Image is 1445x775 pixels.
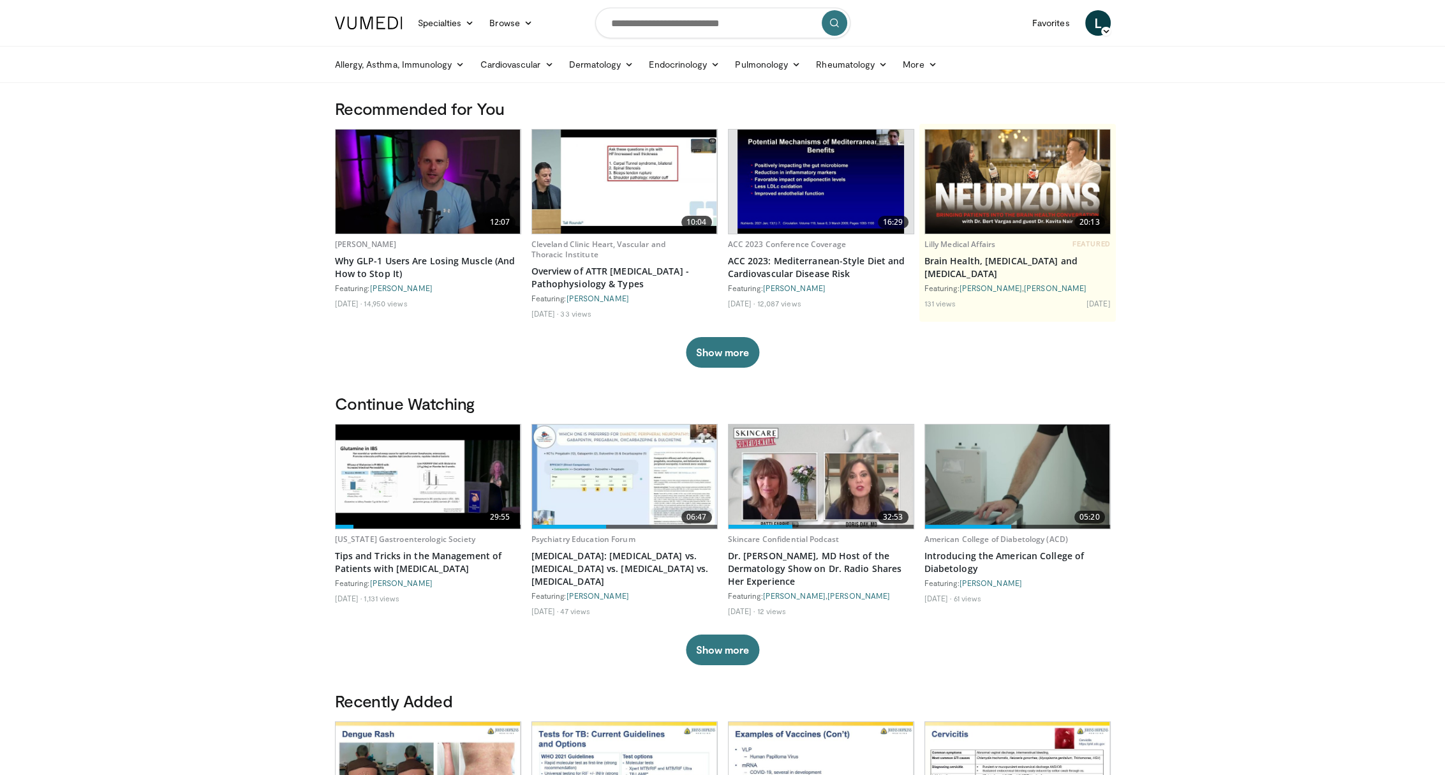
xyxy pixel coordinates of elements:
[532,425,717,529] img: 2fa3f8da-5582-4826-be65-ce52b5ff1ee1.620x360_q85_upscale.jpg
[924,298,956,308] li: 131 views
[560,606,590,616] li: 47 views
[924,593,952,603] li: [DATE]
[531,591,718,601] div: Featuring:
[532,130,717,234] a: 10:04
[757,606,786,616] li: 12 views
[1024,283,1086,292] a: [PERSON_NAME]
[827,591,890,600] a: [PERSON_NAME]
[335,98,1111,119] h3: Recommended for You
[531,606,559,616] li: [DATE]
[895,52,944,77] a: More
[335,283,521,293] div: Featuring:
[878,511,908,523] span: 32:53
[410,10,482,36] a: Specialties
[1086,298,1111,308] li: [DATE]
[364,298,407,308] li: 14,950 views
[686,337,759,368] button: Show more
[924,283,1111,293] div: Featuring: ,
[561,52,642,77] a: Dermatology
[763,591,826,600] a: [PERSON_NAME]
[335,255,521,280] a: Why GLP-1 Users Are Losing Muscle (And How to Stop It)
[925,130,1110,234] a: 20:13
[327,52,473,77] a: Allergy, Asthma, Immunology
[953,593,981,603] li: 61 views
[728,255,914,280] a: ACC 2023: Mediterranean-Style Diet and Cardiovascular Disease Risk
[924,550,1111,575] a: Introducing the American College of Diabetology
[686,635,759,665] button: Show more
[960,283,1022,292] a: [PERSON_NAME]
[567,591,629,600] a: [PERSON_NAME]
[336,130,521,234] img: d02f8afc-0a34-41d5-a7a4-015398970a1a.620x360_q85_upscale.jpg
[472,52,561,77] a: Cardiovascular
[336,130,521,234] a: 12:07
[364,593,399,603] li: 1,131 views
[335,534,475,545] a: [US_STATE] Gastroenterologic Society
[1025,10,1078,36] a: Favorites
[335,593,362,603] li: [DATE]
[924,239,996,250] a: Lilly Medical Affairs
[335,578,521,588] div: Featuring:
[335,298,362,308] li: [DATE]
[1074,511,1105,523] span: 05:20
[728,298,755,308] li: [DATE]
[485,216,515,229] span: 12:07
[531,308,559,319] li: [DATE]
[532,130,717,234] img: 2f83149f-471f-45a5-8edf-b959582daf19.620x360_q85_upscale.jpg
[728,606,755,616] li: [DATE]
[925,130,1110,234] img: ca157f26-4c4a-49fd-8611-8e91f7be245d.png.620x360_q85_upscale.jpg
[335,17,403,29] img: VuMedi Logo
[335,239,397,250] a: [PERSON_NAME]
[482,10,540,36] a: Browse
[336,425,521,529] a: 29:55
[729,425,914,529] img: f2f13afa-1a1d-4b7a-9d9f-f8e60f76c592.620x360_q85_upscale.jpg
[727,52,808,77] a: Pulmonology
[729,130,914,234] a: 16:29
[728,534,839,545] a: Skincare Confidential Podcast
[924,255,1111,280] a: Brain Health, [MEDICAL_DATA] and [MEDICAL_DATA]
[960,578,1022,587] a: [PERSON_NAME]
[485,511,515,523] span: 29:55
[567,294,629,303] a: [PERSON_NAME]
[729,425,914,529] a: 32:53
[531,534,635,545] a: Psychiatry Education Forum
[531,265,718,290] a: Overview of ATTR [MEDICAL_DATA] - Pathophysiology & Types
[531,239,665,260] a: Cleveland Clinic Heart, Vascular and Thoracic Institute
[681,511,712,523] span: 06:47
[728,283,914,293] div: Featuring:
[1072,239,1110,248] span: FEATURED
[763,283,826,292] a: [PERSON_NAME]
[641,52,727,77] a: Endocrinology
[336,425,521,529] img: 324232cc-1ef6-40fb-a9df-310aa029e68c.620x360_q85_upscale.jpg
[370,283,433,292] a: [PERSON_NAME]
[924,534,1068,545] a: American College of Diabetology (ACD)
[681,216,712,229] span: 10:04
[925,425,1110,529] img: 8fcc3446-b370-4445-ad18-4054e726aff6.620x360_q85_upscale.jpg
[757,298,801,308] li: 12,087 views
[728,550,914,588] a: Dr. [PERSON_NAME], MD Host of the Dermatology Show on Dr. Radio Shares Her Experience
[335,691,1111,711] h3: Recently Added
[531,550,718,588] a: [MEDICAL_DATA]: [MEDICAL_DATA] vs. [MEDICAL_DATA] vs. [MEDICAL_DATA] vs. [MEDICAL_DATA]
[1085,10,1111,36] a: L
[808,52,895,77] a: Rheumatology
[878,216,908,229] span: 16:29
[532,425,717,529] a: 06:47
[925,425,1110,529] a: 05:20
[335,393,1111,414] h3: Continue Watching
[1074,216,1105,229] span: 20:13
[560,308,591,319] li: 33 views
[737,130,904,234] img: b0c32e83-cd40-4939-b266-f52db6655e49.620x360_q85_upscale.jpg
[728,591,914,601] div: Featuring: ,
[335,550,521,575] a: Tips and Tricks in the Management of Patients with [MEDICAL_DATA]
[531,293,718,303] div: Featuring:
[595,8,850,38] input: Search topics, interventions
[370,578,433,587] a: [PERSON_NAME]
[924,578,1111,588] div: Featuring:
[728,239,846,250] a: ACC 2023 Conference Coverage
